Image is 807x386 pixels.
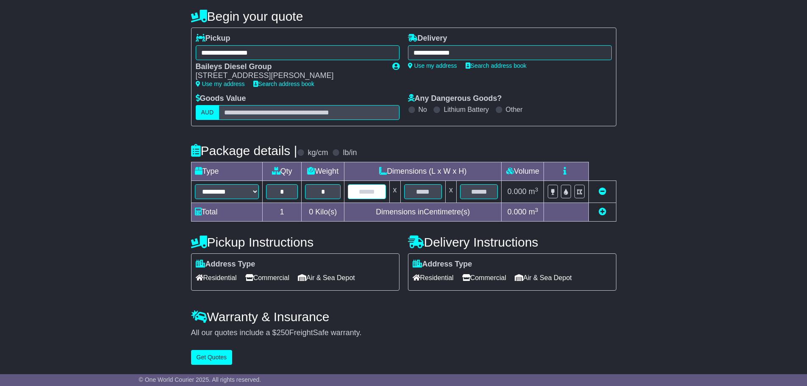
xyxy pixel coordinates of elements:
[139,376,261,383] span: © One World Courier 2025. All rights reserved.
[196,105,219,120] label: AUD
[419,106,427,114] label: No
[277,328,289,337] span: 250
[308,148,328,158] label: kg/cm
[343,148,357,158] label: lb/in
[196,81,245,87] a: Use my address
[196,271,237,284] span: Residential
[515,271,572,284] span: Air & Sea Depot
[502,162,544,181] td: Volume
[529,208,538,216] span: m
[599,208,606,216] a: Add new item
[262,203,302,222] td: 1
[196,260,255,269] label: Address Type
[506,106,523,114] label: Other
[196,94,246,103] label: Goods Value
[191,144,297,158] h4: Package details |
[408,34,447,43] label: Delivery
[191,162,262,181] td: Type
[413,271,454,284] span: Residential
[191,9,616,23] h4: Begin your quote
[298,271,355,284] span: Air & Sea Depot
[191,328,616,338] div: All our quotes include a $ FreightSafe warranty.
[599,187,606,196] a: Remove this item
[191,203,262,222] td: Total
[302,203,344,222] td: Kilo(s)
[445,181,456,203] td: x
[408,94,502,103] label: Any Dangerous Goods?
[408,62,457,69] a: Use my address
[191,350,233,365] button: Get Quotes
[196,62,384,72] div: Baileys Diesel Group
[344,203,502,222] td: Dimensions in Centimetre(s)
[191,310,616,324] h4: Warranty & Insurance
[302,162,344,181] td: Weight
[535,186,538,193] sup: 3
[389,181,400,203] td: x
[413,260,472,269] label: Address Type
[253,81,314,87] a: Search address book
[196,34,230,43] label: Pickup
[535,207,538,213] sup: 3
[344,162,502,181] td: Dimensions (L x W x H)
[529,187,538,196] span: m
[196,71,384,81] div: [STREET_ADDRESS][PERSON_NAME]
[262,162,302,181] td: Qty
[466,62,527,69] a: Search address book
[444,106,489,114] label: Lithium Battery
[507,208,527,216] span: 0.000
[309,208,313,216] span: 0
[462,271,506,284] span: Commercial
[245,271,289,284] span: Commercial
[408,235,616,249] h4: Delivery Instructions
[507,187,527,196] span: 0.000
[191,235,399,249] h4: Pickup Instructions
